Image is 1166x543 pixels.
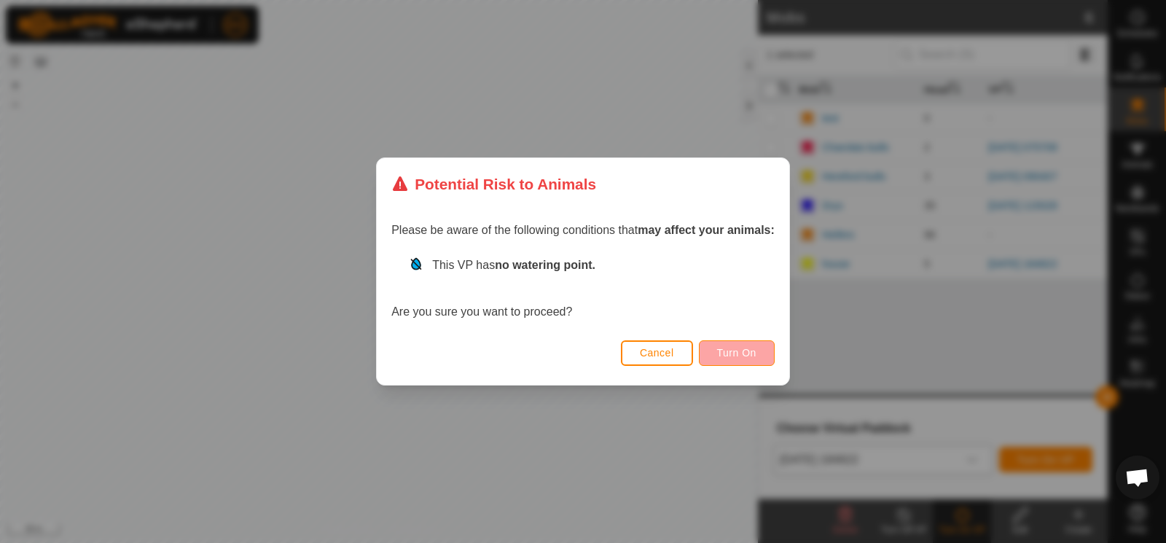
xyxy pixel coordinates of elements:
div: Open chat [1116,456,1159,499]
div: Are you sure you want to proceed? [391,257,775,321]
span: Please be aware of the following conditions that [391,224,775,236]
button: Turn On [699,340,775,366]
div: Potential Risk to Animals [391,173,596,195]
span: Turn On [717,347,756,359]
button: Cancel [621,340,693,366]
strong: may affect your animals: [638,224,775,236]
span: This VP has [432,259,595,271]
span: Cancel [640,347,674,359]
strong: no watering point. [495,259,595,271]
